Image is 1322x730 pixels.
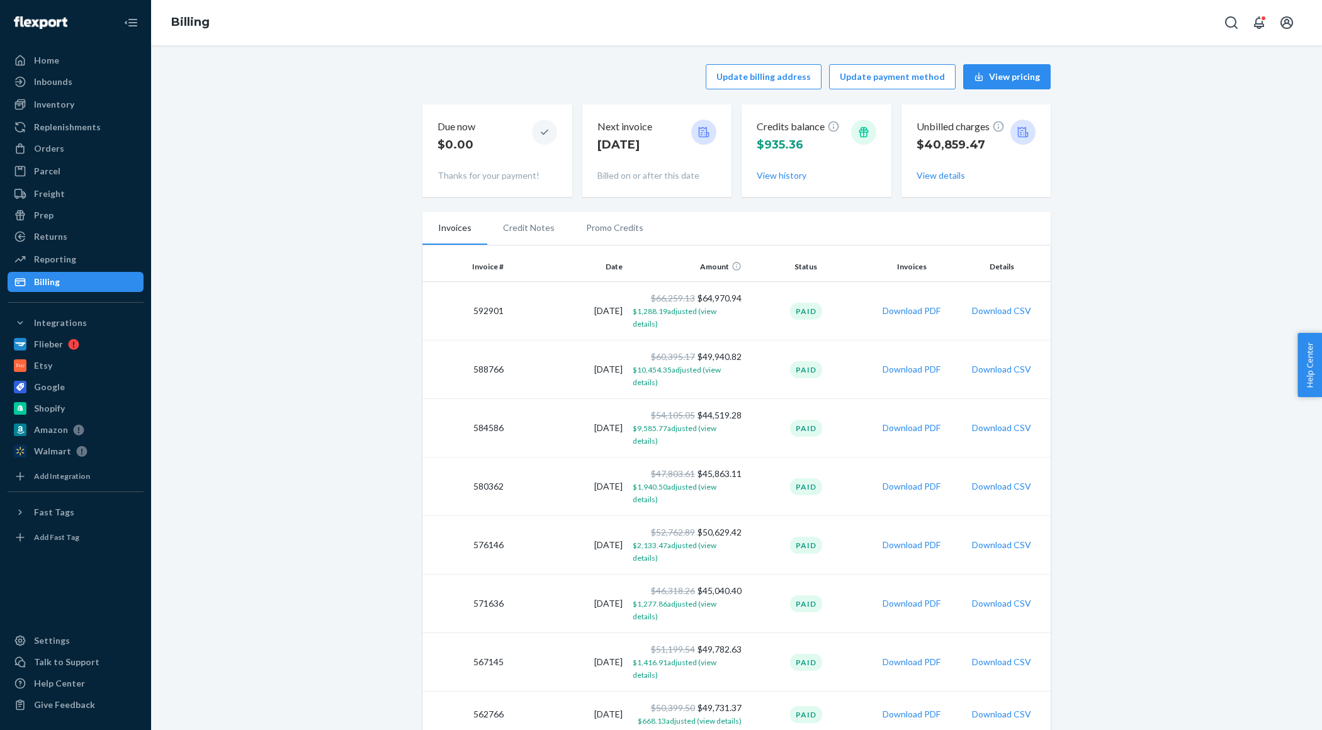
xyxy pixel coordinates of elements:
[8,673,144,693] a: Help Center
[651,351,695,362] span: $60,395.17
[34,338,63,351] div: Flieber
[8,502,144,522] button: Fast Tags
[8,441,144,461] a: Walmart
[509,516,628,575] td: [DATE]
[509,282,628,340] td: [DATE]
[633,658,716,680] span: $1,416.91 adjusted (view details)
[161,4,220,41] ol: breadcrumbs
[422,575,509,633] td: 571636
[8,631,144,651] a: Settings
[790,654,822,671] div: Paid
[628,282,747,340] td: $64,970.94
[633,305,742,330] button: $1,288.19adjusted (view details)
[972,708,1031,721] button: Download CSV
[972,305,1031,317] button: Download CSV
[651,585,695,596] span: $46,318.26
[8,227,144,247] a: Returns
[8,377,144,397] a: Google
[757,169,806,182] button: View history
[633,541,716,563] span: $2,133.47 adjusted (view details)
[790,537,822,554] div: Paid
[972,480,1031,493] button: Download CSV
[422,458,509,516] td: 580362
[633,424,716,446] span: $9,585.77 adjusted (view details)
[633,422,742,447] button: $9,585.77adjusted (view details)
[790,478,822,495] div: Paid
[628,633,747,692] td: $49,782.63
[628,516,747,575] td: $50,629.42
[34,121,101,133] div: Replenishments
[1274,10,1299,35] button: Open account menu
[651,702,695,713] span: $50,399.50
[972,422,1031,434] button: Download CSV
[8,249,144,269] a: Reporting
[509,633,628,692] td: [DATE]
[963,64,1051,89] button: View pricing
[34,98,74,111] div: Inventory
[8,272,144,292] a: Billing
[883,480,941,493] button: Download PDF
[8,184,144,204] a: Freight
[8,334,144,354] a: Flieber
[34,230,67,243] div: Returns
[8,356,144,376] a: Etsy
[972,656,1031,668] button: Download CSV
[790,420,822,437] div: Paid
[438,169,557,182] p: Thanks for your payment!
[34,142,64,155] div: Orders
[34,188,65,200] div: Freight
[34,359,52,372] div: Etsy
[34,54,59,67] div: Home
[883,363,941,376] button: Download PDF
[883,656,941,668] button: Download PDF
[8,94,144,115] a: Inventory
[8,72,144,92] a: Inbounds
[422,252,509,282] th: Invoice #
[972,363,1031,376] button: Download CSV
[34,424,68,436] div: Amazon
[8,398,144,418] a: Shopify
[633,482,716,504] span: $1,940.50 adjusted (view details)
[34,471,90,481] div: Add Integration
[34,699,95,711] div: Give Feedback
[487,212,570,244] li: Credit Notes
[790,361,822,378] div: Paid
[509,340,628,399] td: [DATE]
[651,293,695,303] span: $66,259.13
[958,252,1051,282] th: Details
[8,313,144,333] button: Integrations
[509,399,628,458] td: [DATE]
[638,716,742,726] span: $668.13 adjusted (view details)
[422,212,487,245] li: Invoices
[8,652,144,672] a: Talk to Support
[34,165,60,177] div: Parcel
[917,169,965,182] button: View details
[638,714,742,727] button: $668.13adjusted (view details)
[633,480,742,505] button: $1,940.50adjusted (view details)
[628,252,747,282] th: Amount
[883,708,941,721] button: Download PDF
[651,527,695,537] span: $52,762.89
[747,252,866,282] th: Status
[34,276,60,288] div: Billing
[34,532,79,542] div: Add Fast Tag
[883,539,941,551] button: Download PDF
[8,161,144,181] a: Parcel
[597,120,652,134] p: Next invoice
[34,253,76,266] div: Reporting
[422,633,509,692] td: 567145
[706,64,822,89] button: Update billing address
[8,420,144,440] a: Amazon
[422,282,509,340] td: 592901
[883,422,941,434] button: Download PDF
[34,634,70,647] div: Settings
[8,138,144,159] a: Orders
[8,527,144,547] a: Add Fast Tag
[34,76,72,88] div: Inbounds
[1297,333,1322,397] button: Help Center
[633,306,716,328] span: $1,288.19 adjusted (view details)
[866,252,958,282] th: Invoices
[8,695,144,715] button: Give Feedback
[883,597,941,610] button: Download PDF
[633,599,716,621] span: $1,277.86 adjusted (view details)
